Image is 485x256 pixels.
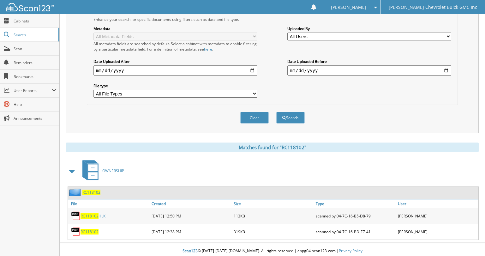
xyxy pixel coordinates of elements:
[339,248,362,253] a: Privacy Policy
[93,83,257,88] label: File type
[183,248,198,253] span: Scan123
[232,225,314,238] div: 319KB
[69,188,82,196] img: folder2.png
[314,225,396,238] div: scanned by 04-7C-16-BD-E7-41
[240,112,269,124] button: Clear
[82,190,100,195] a: RC118102
[287,65,451,76] input: end
[93,26,257,31] label: Metadata
[150,199,232,208] a: Created
[453,226,485,256] iframe: Chat Widget
[14,88,52,93] span: User Reports
[232,210,314,222] div: 113KB
[232,199,314,208] a: Size
[396,225,478,238] div: [PERSON_NAME]
[93,65,257,76] input: start
[90,17,454,22] div: Enhance your search for specific documents using filters such as date and file type.
[71,211,81,221] img: PDF.png
[71,227,81,236] img: PDF.png
[14,18,56,24] span: Cabinets
[396,210,478,222] div: [PERSON_NAME]
[14,46,56,52] span: Scan
[150,225,232,238] div: [DATE] 12:38 PM
[93,41,257,52] div: All metadata fields are searched by default. Select a cabinet with metadata to enable filtering b...
[331,5,366,9] span: [PERSON_NAME]
[14,74,56,79] span: Bookmarks
[314,199,396,208] a: Type
[6,3,54,11] img: scan123-logo-white.svg
[14,102,56,107] span: Help
[102,168,124,174] span: OWNERSHIP
[396,199,478,208] a: User
[389,5,477,9] span: [PERSON_NAME] Chevrolet Buick GMC Inc
[314,210,396,222] div: scanned by 04-7C-16-B5-D8-79
[81,213,105,219] a: RC118102HLK
[93,59,257,64] label: Date Uploaded After
[68,199,150,208] a: File
[276,112,305,124] button: Search
[287,26,451,31] label: Uploaded By
[14,60,56,65] span: Reminders
[66,143,479,152] div: Matches found for "RC118102"
[204,46,212,52] a: here
[287,59,451,64] label: Date Uploaded Before
[14,32,55,38] span: Search
[14,116,56,121] span: Announcements
[81,213,99,219] span: RC118102
[81,229,99,235] a: RC118102
[79,158,124,183] a: OWNERSHIP
[150,210,232,222] div: [DATE] 12:50 PM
